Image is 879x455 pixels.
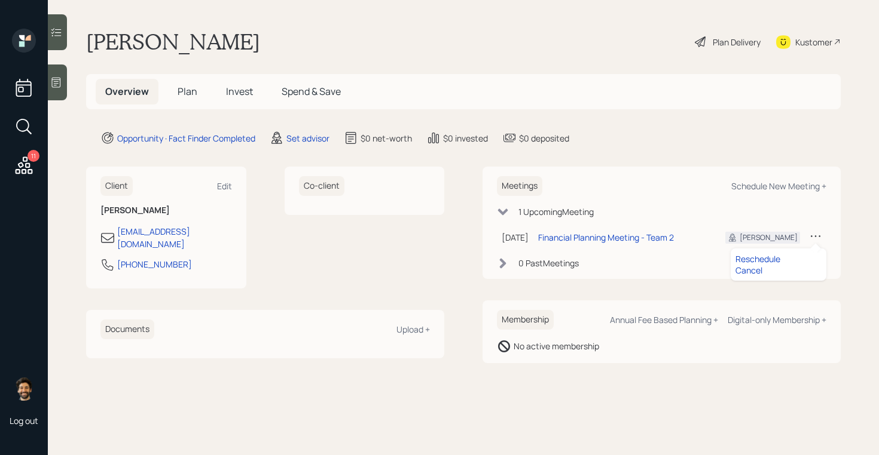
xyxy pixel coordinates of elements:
div: Reschedule [735,253,822,265]
span: Plan [178,85,197,98]
h6: Meetings [497,176,542,196]
div: Annual Fee Based Planning + [610,314,718,325]
div: Plan Delivery [713,36,761,48]
div: $0 net-worth [361,132,412,145]
div: Kustomer [795,36,832,48]
span: Overview [105,85,149,98]
h1: [PERSON_NAME] [86,29,260,55]
div: Cancel [735,265,822,276]
h6: [PERSON_NAME] [100,205,232,216]
img: eric-schwartz-headshot.png [12,377,36,401]
div: Opportunity · Fact Finder Completed [117,132,255,145]
div: [DATE] [502,231,529,244]
div: [PHONE_NUMBER] [117,258,192,270]
div: $0 deposited [519,132,569,145]
h6: Client [100,176,133,196]
span: Invest [226,85,253,98]
div: Upload + [396,324,430,335]
div: 11 [28,150,39,162]
h6: Co-client [299,176,344,196]
div: Financial Planning Meeting - Team 2 [538,231,674,244]
div: Digital-only Membership + [728,314,826,325]
div: $0 invested [443,132,488,145]
span: Spend & Save [282,85,341,98]
div: Log out [10,415,38,426]
div: 1 Upcoming Meeting [518,205,594,218]
div: No active membership [514,340,599,352]
div: Set advisor [286,132,329,145]
h6: Membership [497,310,554,330]
h6: Documents [100,319,154,339]
div: Schedule New Meeting + [731,180,826,192]
div: Edit [217,180,232,192]
div: 0 Past Meeting s [518,257,579,269]
div: [PERSON_NAME] [740,232,798,243]
div: [EMAIL_ADDRESS][DOMAIN_NAME] [117,225,232,250]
